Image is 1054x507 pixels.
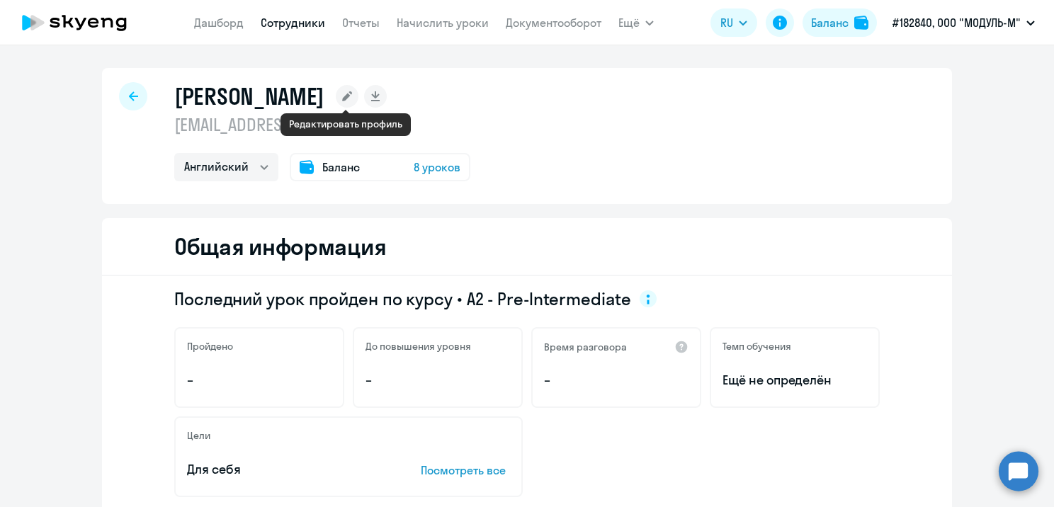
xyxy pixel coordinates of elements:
p: – [544,371,688,389]
span: RU [720,14,733,31]
h5: Темп обучения [722,340,791,353]
h2: Общая информация [174,232,386,261]
a: Отчеты [342,16,380,30]
span: 8 уроков [414,159,460,176]
button: RU [710,8,757,37]
p: #182840, ООО "МОДУЛЬ-М" [892,14,1021,31]
h5: Цели [187,429,210,442]
h5: Пройдено [187,340,233,353]
div: Баланс [811,14,849,31]
p: [EMAIL_ADDRESS][DOMAIN_NAME] [174,113,470,136]
a: Документооборот [506,16,601,30]
p: Посмотреть все [421,462,510,479]
button: Балансbalance [803,8,877,37]
a: Дашборд [194,16,244,30]
span: Баланс [322,159,360,176]
h5: Время разговора [544,341,627,353]
a: Начислить уроки [397,16,489,30]
img: balance [854,16,868,30]
a: Сотрудники [261,16,325,30]
p: Для себя [187,460,377,479]
h5: До повышения уровня [365,340,471,353]
div: Редактировать профиль [289,118,402,130]
button: #182840, ООО "МОДУЛЬ-М" [885,6,1042,40]
p: – [365,371,510,389]
span: Ещё [618,14,640,31]
h1: [PERSON_NAME] [174,82,324,110]
span: Ещё не определён [722,371,867,389]
button: Ещё [618,8,654,37]
span: Последний урок пройден по курсу • A2 - Pre-Intermediate [174,287,631,310]
p: – [187,371,331,389]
